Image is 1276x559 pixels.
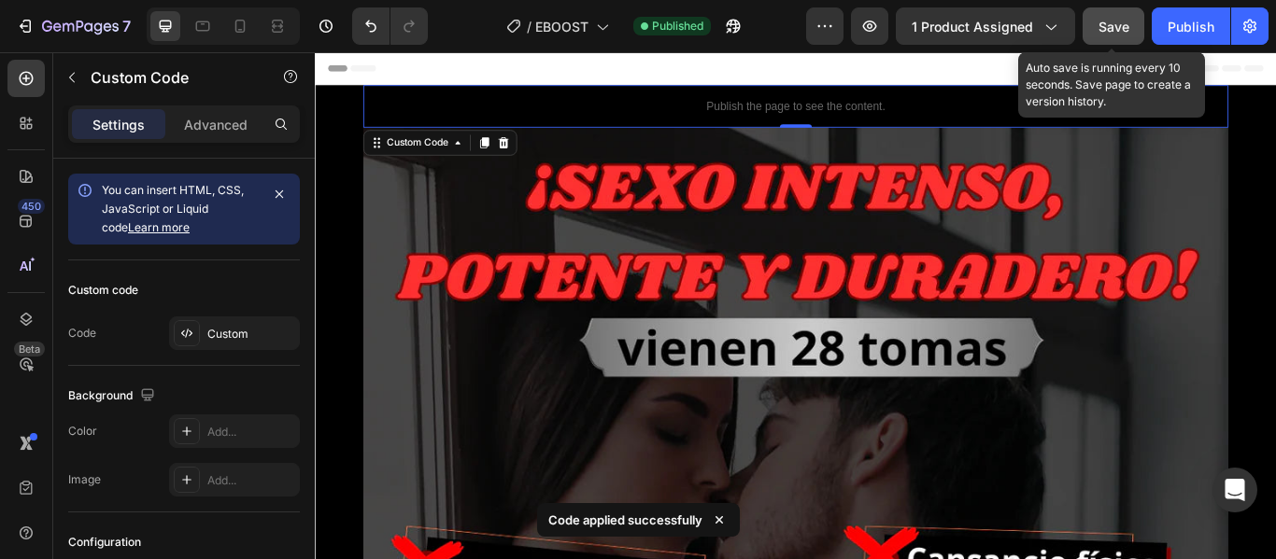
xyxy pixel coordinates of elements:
div: Code [68,325,96,342]
div: Configuration [68,534,141,551]
p: Custom Code [91,66,249,89]
div: Add... [207,472,295,489]
div: Undo/Redo [352,7,428,45]
div: Custom code [68,282,138,299]
p: Advanced [184,115,248,134]
p: Publish the page to see the content. [56,53,1065,73]
iframe: Design area [315,52,1276,559]
div: Background [68,384,159,409]
span: Published [652,18,703,35]
button: 1 product assigned [896,7,1075,45]
div: Color [68,423,97,440]
div: Add... [207,424,295,440]
span: / [527,17,532,36]
div: Publish [1168,17,1214,36]
div: 450 [18,199,45,214]
span: You can insert HTML, CSS, JavaScript or Liquid code [102,183,244,234]
button: Publish [1152,7,1230,45]
span: Save [1099,19,1129,35]
div: Open Intercom Messenger [1212,468,1257,512]
button: 7 [7,7,139,45]
span: 1 product assigned [912,17,1033,36]
p: Settings [92,115,145,134]
div: Beta [14,342,45,356]
div: Custom [207,326,295,342]
span: EBOOST [535,17,588,36]
div: Custom Code [79,97,159,114]
p: 7 [122,15,131,37]
a: Learn more [128,220,190,234]
button: Save [1083,7,1144,45]
p: Code applied successfully [548,510,702,529]
div: Image [68,471,101,488]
